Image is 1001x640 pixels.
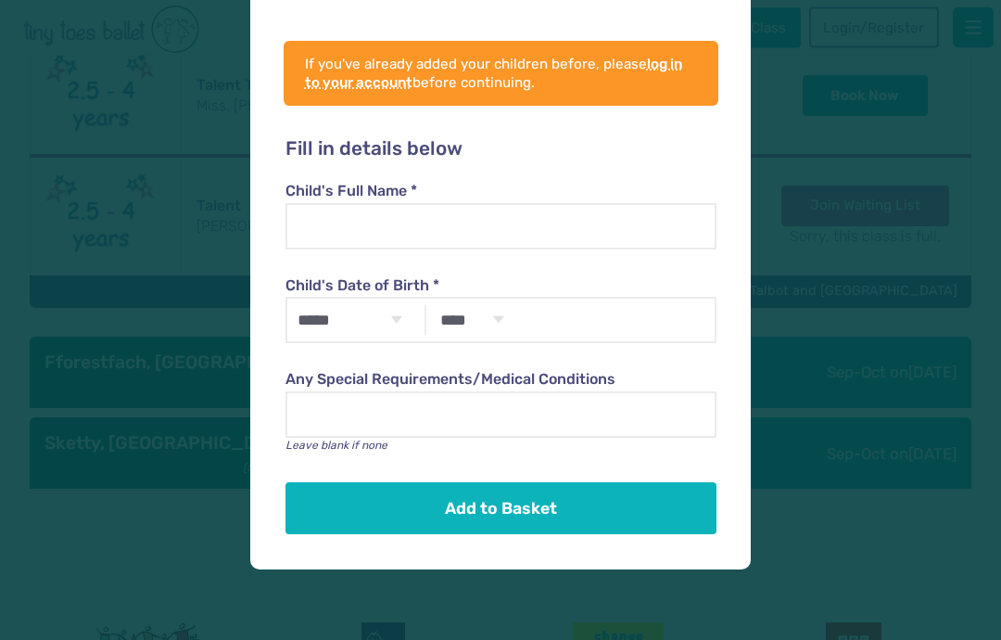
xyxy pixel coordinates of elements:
label: Child's Full Name * [285,182,716,202]
label: Any Special Requirements/Medical Conditions [285,370,716,390]
label: Child's Date of Birth * [285,276,716,297]
p: Leave blank if none [285,439,716,454]
p: If you've already added your children before, please before continuing. [305,56,697,93]
h2: Fill in details below [285,138,716,162]
button: Add to Basket [285,483,716,535]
